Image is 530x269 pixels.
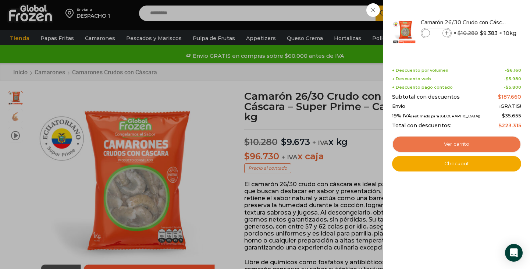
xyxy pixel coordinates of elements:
input: Product quantity [431,29,442,37]
span: - [505,68,521,73]
span: $ [502,113,505,118]
bdi: 5.800 [506,85,521,90]
bdi: 10.280 [458,30,478,36]
span: 19% IVA [392,113,480,119]
span: + Descuento por volumen [392,68,448,73]
span: $ [506,76,509,81]
span: $ [498,93,501,100]
span: $ [498,122,502,129]
span: $ [507,68,510,73]
a: Checkout [392,156,521,171]
span: - [504,85,521,90]
span: $ [458,30,461,36]
bdi: 6.160 [507,68,521,73]
bdi: 223.315 [498,122,521,129]
span: Envío [392,103,405,109]
small: (estimado para [GEOGRAPHIC_DATA]) [411,114,480,118]
span: - [504,77,521,81]
a: Ver carrito [392,136,521,153]
span: Total con descuentos: [392,123,451,129]
span: $ [506,85,509,90]
span: + Descuento web [392,77,431,81]
bdi: 9.383 [480,29,498,37]
bdi: 187.660 [498,93,521,100]
span: ¡GRATIS! [499,103,521,109]
a: Camarón 26/30 Crudo con Cáscara - Super Prime - Caja 10 kg [421,18,508,26]
bdi: 5.980 [506,76,521,81]
span: + Descuento pago contado [392,85,453,90]
span: 35.655 [502,113,521,118]
span: × × 10kg [453,28,516,38]
div: Open Intercom Messenger [505,244,523,262]
span: Subtotal con descuentos [392,94,460,100]
span: $ [480,29,483,37]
